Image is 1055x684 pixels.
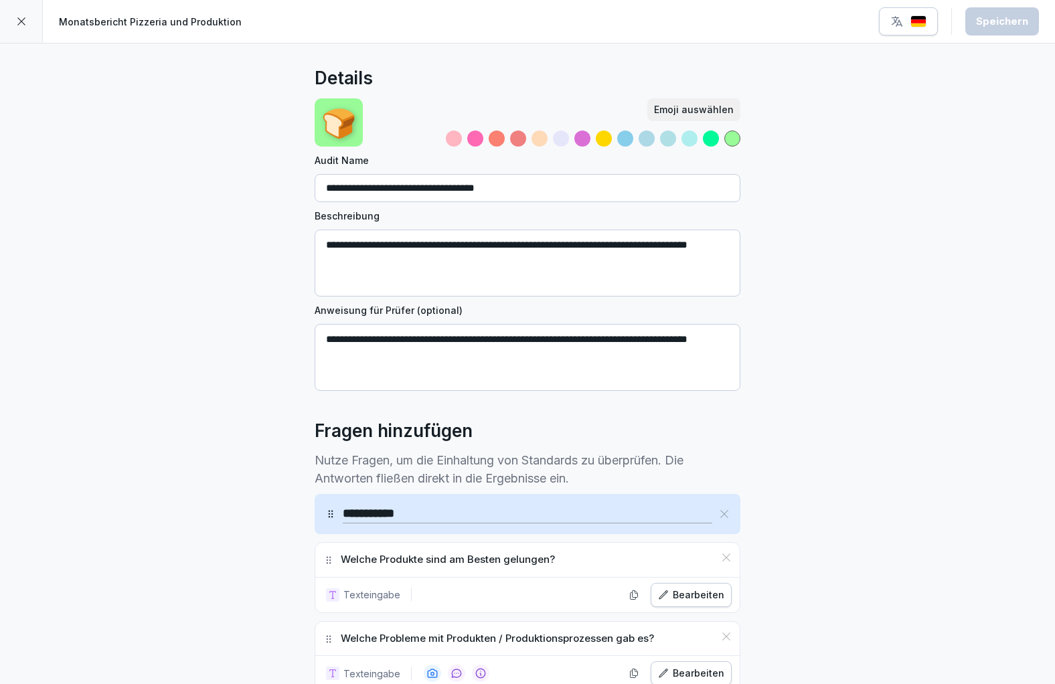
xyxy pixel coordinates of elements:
label: Beschreibung [315,209,740,223]
p: Texteingabe [343,588,400,602]
button: Speichern [965,7,1039,35]
p: Texteingabe [343,667,400,681]
h2: Fragen hinzufügen [315,418,473,444]
p: Nutze Fragen, um die Einhaltung von Standards zu überprüfen. Die Antworten fließen direkt in die ... [315,451,740,487]
h2: Details [315,65,373,92]
p: Welche Produkte sind am Besten gelungen? [341,552,555,568]
p: Monatsbericht Pizzeria und Produktion [59,15,242,29]
button: Emoji auswählen [647,98,740,121]
div: Emoji auswählen [654,102,734,117]
div: Bearbeiten [658,588,724,602]
p: Welche Probleme mit Produkten / Produktionsprozessen gab es? [341,631,654,647]
button: Bearbeiten [651,583,732,607]
p: 🍞 [321,102,356,144]
label: Audit Name [315,153,740,167]
img: de.svg [910,15,926,28]
div: Speichern [976,14,1028,29]
div: Bearbeiten [658,666,724,681]
label: Anweisung für Prüfer (optional) [315,303,740,317]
